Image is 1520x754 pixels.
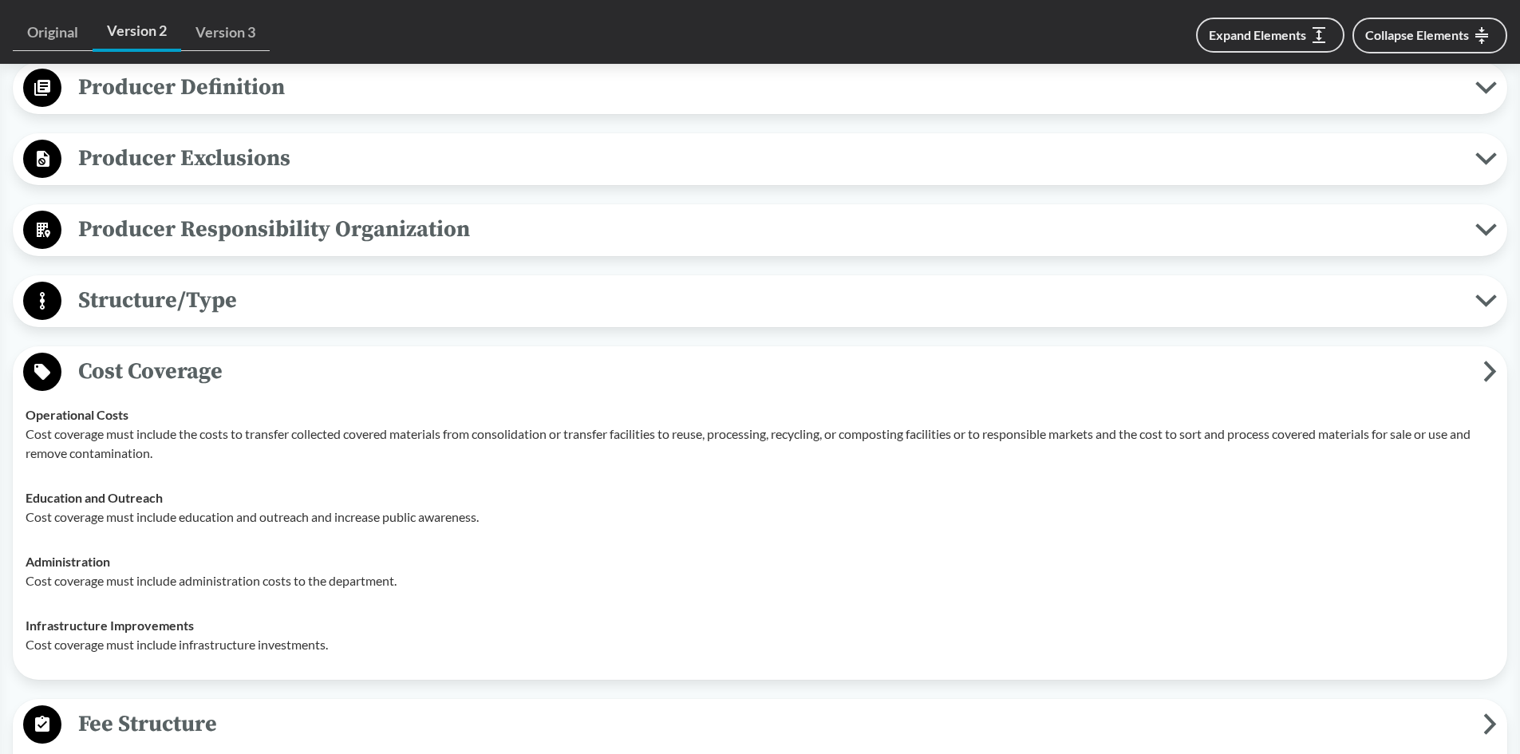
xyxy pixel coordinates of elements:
[61,282,1475,318] span: Structure/Type
[26,635,1494,654] p: Cost coverage must include infrastructure investments.
[18,139,1502,180] button: Producer Exclusions
[61,706,1483,742] span: Fee Structure
[26,507,1494,527] p: Cost coverage must include education and outreach and increase public awareness.
[18,210,1502,251] button: Producer Responsibility Organization
[61,353,1483,389] span: Cost Coverage
[93,13,181,52] a: Version 2
[13,14,93,51] a: Original
[26,618,194,633] strong: Infrastructure Improvements
[26,424,1494,463] p: Cost coverage must include the costs to transfer collected covered materials from consolidation o...
[18,352,1502,393] button: Cost Coverage
[18,68,1502,109] button: Producer Definition
[18,281,1502,322] button: Structure/Type
[18,705,1502,745] button: Fee Structure
[1196,18,1344,53] button: Expand Elements
[26,554,110,569] strong: Administration
[26,407,128,422] strong: Operational Costs
[181,14,270,51] a: Version 3
[61,140,1475,176] span: Producer Exclusions
[26,490,163,505] strong: Education and Outreach
[26,571,1494,590] p: Cost coverage must include administration costs to the department.
[1352,18,1507,53] button: Collapse Elements
[61,211,1475,247] span: Producer Responsibility Organization
[61,69,1475,105] span: Producer Definition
